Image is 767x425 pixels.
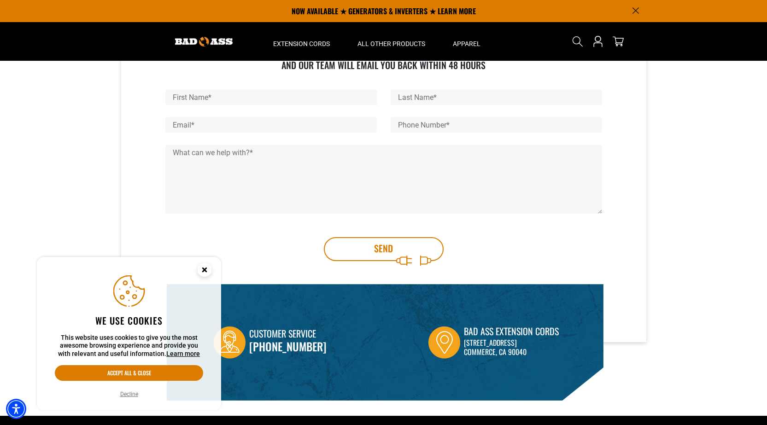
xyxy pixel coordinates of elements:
[570,34,585,49] summary: Search
[428,326,460,359] img: Bad Ass Extension Cords
[591,22,605,61] a: Open this option
[464,324,559,338] div: Bad Ass Extension Cords
[175,37,233,47] img: Bad Ass Extension Cords
[453,40,480,48] span: Apparel
[324,237,444,261] button: Send
[214,326,246,359] img: Customer Service
[259,22,344,61] summary: Extension Cords
[464,338,559,356] p: [STREET_ADDRESS] Commerce, CA 90040
[37,257,221,411] aside: Cookie Consent
[6,399,26,419] div: Accessibility Menu
[117,390,141,399] button: Decline
[55,314,203,326] h2: We use cookies
[55,334,203,358] p: This website uses cookies to give you the most awesome browsing experience and provide you with r...
[357,40,425,48] span: All Other Products
[258,47,509,71] p: QUESTIONS, COMMENTS, CONCERNS? SUBMIT THE CONTACT FORM AND OUR TEAM WILL EMAIL YOU BACK WITHIN 48...
[273,40,330,48] span: Extension Cords
[249,338,327,355] a: call 833-674-1699
[188,257,221,285] button: Close this option
[611,36,626,47] a: cart
[55,365,203,381] button: Accept all & close
[249,326,327,342] div: Customer Service
[439,22,494,61] summary: Apparel
[166,350,200,357] a: This website uses cookies to give you the most awesome browsing experience and provide you with r...
[344,22,439,61] summary: All Other Products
